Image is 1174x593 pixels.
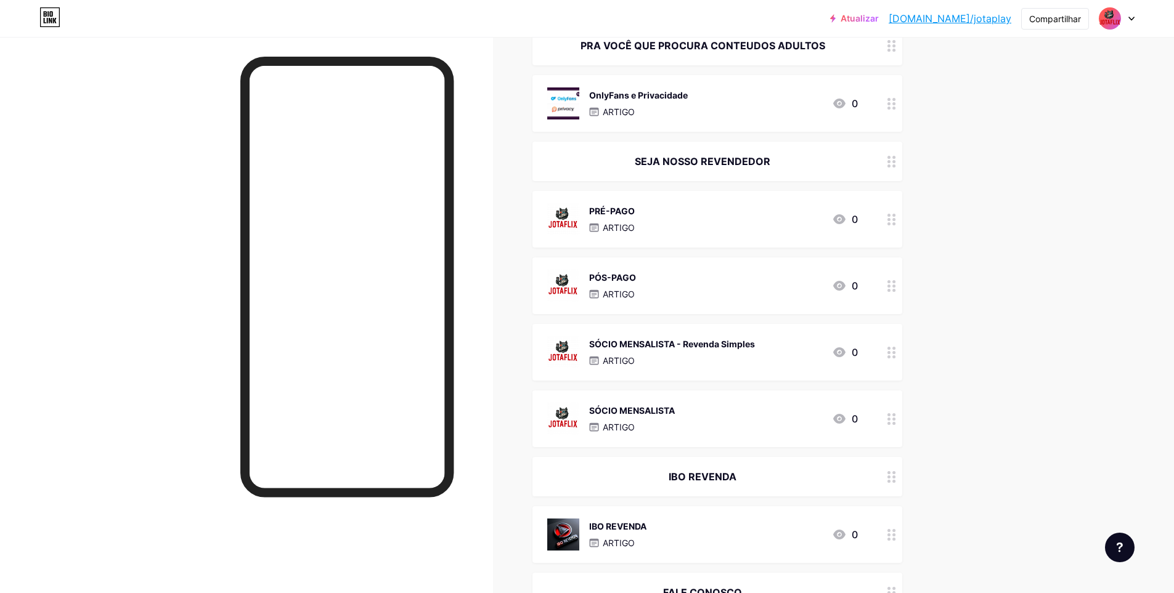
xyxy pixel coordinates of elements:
font: SEJA NOSSO REVENDEDOR [635,155,770,167]
font: PÓS-PAGO [589,272,636,283]
font: 0 [852,528,858,541]
font: 0 [852,213,858,225]
img: OnlyFans e Privacidade [547,87,579,119]
font: IBO REVENDA [669,470,736,483]
font: ARTIGO [603,107,635,117]
font: ARTIGO [603,538,635,548]
font: 0 [852,413,858,425]
font: ARTIGO [603,289,635,299]
img: PÓS-PAGO [547,270,579,302]
font: [DOMAIN_NAME]/jotaplay [889,12,1011,25]
img: PRÉ-PAGO [547,203,579,235]
font: 0 [852,280,858,292]
font: IBO REVENDA [589,521,646,531]
font: PRÉ-PAGO [589,206,635,216]
font: PRA VOCÊ QUE PROCURA CONTEUDOS ADULTOS [581,39,825,52]
font: ARTIGO [603,355,635,366]
font: ARTIGO [603,422,635,432]
font: 0 [852,346,858,358]
a: [DOMAIN_NAME]/jotaplay [889,11,1011,26]
font: SÓCIO MENSALISTA - Revenda Simples [589,339,755,349]
font: 0 [852,97,858,110]
img: SÓCIO MENSALISTA [547,403,579,435]
font: Compartilhar [1029,14,1081,24]
img: SÓCIO MENSALISTA - Revenda Simples [547,336,579,368]
img: IBO REVENDA [547,518,579,551]
font: ARTIGO [603,222,635,233]
font: Atualizar [841,13,879,23]
font: OnlyFans e Privacidade [589,90,688,100]
font: SÓCIO MENSALISTA [589,405,675,416]
img: Jota Play [1098,7,1122,30]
